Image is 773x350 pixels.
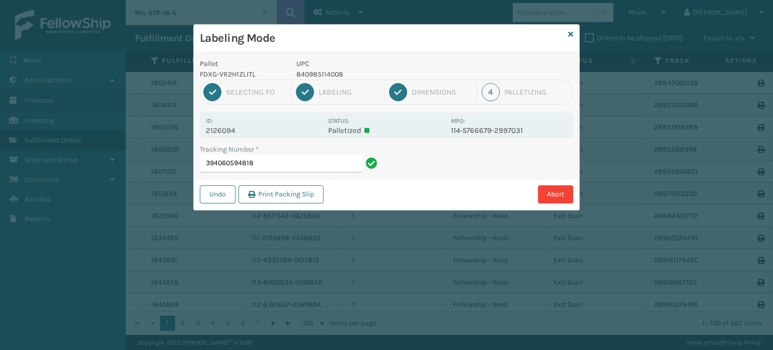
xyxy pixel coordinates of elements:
[239,185,324,203] button: Print Packing Slip
[200,58,284,69] p: Pallet
[200,69,284,80] p: FDXG-VR2H1ZLITL
[451,126,567,135] p: 114-5766679-2997031
[206,126,322,135] p: 2126094
[296,58,445,69] p: UPC
[200,185,236,203] button: Undo
[482,83,500,101] div: 4
[319,88,379,97] div: Labeling
[296,69,445,80] p: 840985114008
[538,185,573,203] button: Abort
[206,117,213,124] label: Id:
[389,83,407,101] div: 3
[226,88,286,97] div: Selecting FO
[328,117,349,124] label: Status:
[203,83,221,101] div: 1
[328,126,444,135] p: Palletized
[200,144,259,155] label: Tracking Number
[504,88,570,97] div: Palletizing
[451,117,465,124] label: MPO:
[296,83,314,101] div: 2
[200,31,564,46] h3: Labeling Mode
[412,88,472,97] div: Dimensions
